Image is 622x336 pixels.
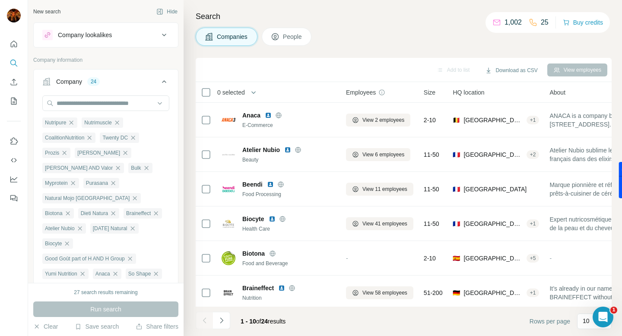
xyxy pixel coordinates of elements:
span: Atelier Nubio [45,225,75,232]
h4: Search [196,10,612,22]
span: [GEOGRAPHIC_DATA], [GEOGRAPHIC_DATA]|[PERSON_NAME]|[GEOGRAPHIC_DATA] [463,116,523,124]
span: [DATE] Natural [93,225,127,232]
span: Companies [217,32,248,41]
div: Company lookalikes [58,31,112,39]
img: LinkedIn logo [269,216,276,222]
img: LinkedIn logo [284,146,291,153]
button: Quick start [7,36,21,52]
img: Logo of Braineffect [222,286,235,300]
span: 0 selected [217,88,245,97]
span: View 2 employees [362,116,404,124]
span: Prozis [45,149,59,157]
button: Enrich CSV [7,74,21,90]
span: Dieti Natura [81,209,108,217]
span: Atelier Nubio [242,146,280,154]
span: View 11 employees [362,185,407,193]
p: 25 [541,17,549,28]
span: 2-10 [424,254,436,263]
button: Company lookalikes [34,25,178,45]
span: [GEOGRAPHIC_DATA], [GEOGRAPHIC_DATA]|[GEOGRAPHIC_DATA] [463,150,523,159]
img: LinkedIn logo [278,285,285,292]
span: 1 - 10 [241,318,256,325]
div: + 5 [527,254,539,262]
img: Logo of Biocyte [222,217,235,231]
span: 11-50 [424,185,439,193]
button: Use Surfe API [7,152,21,168]
button: Use Surfe on LinkedIn [7,133,21,149]
span: 11-50 [424,219,439,228]
div: Food Processing [242,190,336,198]
span: CoalitionNutrition [45,134,84,142]
div: 27 search results remaining [74,288,137,296]
span: Anaca [95,270,110,278]
button: Dashboard [7,171,21,187]
button: View 6 employees [346,148,410,161]
img: Logo of Beendi [222,182,235,196]
span: [GEOGRAPHIC_DATA] [463,185,527,193]
span: 🇫🇷 [453,150,460,159]
span: Twenty DC [102,134,128,142]
div: Nutrition [242,294,336,302]
span: 24 [261,318,268,325]
span: Yumi Nutrition [45,270,77,278]
div: Food and Beverage [242,260,336,267]
img: Logo of Anaca [222,118,235,121]
img: Logo of Atelier Nubio [222,148,235,162]
button: View 58 employees [346,286,413,299]
span: Myprotein [45,179,68,187]
span: Beendi [242,180,263,189]
button: Download as CSV [479,64,543,77]
span: Braineffect [242,284,274,292]
span: 11-50 [424,150,439,159]
button: Hide [150,5,184,18]
div: Beauty [242,156,336,164]
span: Anaca [242,111,260,120]
span: About [549,88,565,97]
span: Employees [346,88,376,97]
img: LinkedIn logo [267,181,274,188]
div: + 1 [527,116,539,124]
span: [GEOGRAPHIC_DATA], [GEOGRAPHIC_DATA], Valencian Community [463,254,523,263]
p: 10 [583,317,590,325]
span: - [549,255,552,262]
span: Bulk [131,164,141,172]
span: Nutripure [45,119,66,127]
span: View 58 employees [362,289,407,297]
div: Health Care [242,225,336,233]
button: View 41 employees [346,217,413,230]
span: View 6 employees [362,151,404,158]
span: [PERSON_NAME] AND Valor [45,164,113,172]
span: [GEOGRAPHIC_DATA], [GEOGRAPHIC_DATA] d'Azur [463,219,523,228]
span: [GEOGRAPHIC_DATA], [GEOGRAPHIC_DATA] [463,288,523,297]
button: Buy credits [563,16,603,29]
button: My lists [7,93,21,109]
span: - [346,255,348,262]
button: View 2 employees [346,114,410,127]
span: Biocyte [45,240,62,247]
iframe: Intercom live chat [593,307,613,327]
span: Rows per page [530,317,570,326]
span: Nutrimuscle [84,119,111,127]
div: 24 [87,78,100,86]
span: View 41 employees [362,220,407,228]
span: 🇧🇪 [453,116,460,124]
span: So Shape [128,270,151,278]
span: 🇫🇷 [453,185,460,193]
span: Natural Mojo [GEOGRAPHIC_DATA] [45,194,130,202]
button: Navigate to next page [213,312,230,329]
button: Share filters [136,322,178,331]
div: + 2 [527,151,539,158]
p: Company information [33,56,178,64]
div: + 1 [527,289,539,297]
span: of [256,318,261,325]
span: Biotona [45,209,63,217]
span: 1 [610,307,617,314]
span: 🇪🇸 [453,254,460,263]
div: New search [33,8,60,16]
span: Biotona [242,249,265,258]
span: People [283,32,303,41]
div: + 1 [527,220,539,228]
button: Feedback [7,190,21,206]
span: Good Goût part of H AND H Group [45,255,125,263]
div: E-Commerce [242,121,336,129]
